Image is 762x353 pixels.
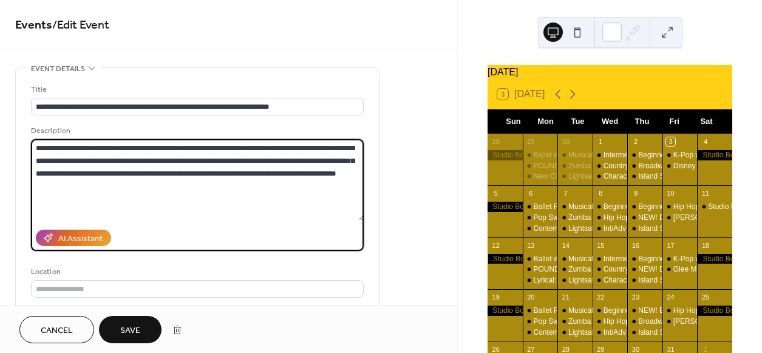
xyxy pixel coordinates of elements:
div: Musical Theater with [PERSON_NAME] [568,150,697,160]
div: Country Line Dancing with Julianna [593,161,628,171]
div: POUND with Aileen [523,161,558,171]
div: Title [31,83,361,96]
div: POUND with [PERSON_NAME] [534,161,637,171]
div: Ballet Rock Artist Series: Tate McRae Night with Jeanette [523,306,558,316]
div: Taylor Swift "Life of a Showgirl" Workshop with Jeanette Hiyama! [662,213,698,223]
div: Country Line Dancing with [PERSON_NAME] [604,264,750,275]
div: Musical Theater with Miguel [557,306,593,316]
div: Pop Sweat and Sculpt with [PERSON_NAME] [534,213,682,223]
div: 1 [596,137,605,146]
div: Contemporary with Jeanette [523,224,558,234]
div: Wed [594,109,626,134]
div: Beginner Jazz with [PERSON_NAME] [638,150,761,160]
div: 18 [701,241,710,250]
div: 10 [666,189,675,198]
div: Country Line Dancing with [PERSON_NAME] [604,161,750,171]
div: Ballet with Jeanette [523,150,558,160]
div: Beginner Pop Tap with Martina [593,306,628,316]
div: Zumba with Miguel [557,264,593,275]
div: Studio Booked [697,150,732,160]
div: Ballet Rock Artist Series: Ariana Grande Night with Jeanette [523,202,558,212]
div: Island Stretch with [PERSON_NAME] [638,224,760,234]
div: 20 [526,293,536,302]
div: 21 [561,293,570,302]
div: Studio Booked [697,306,732,316]
div: Lightsaber Technique with [PERSON_NAME] [568,171,715,182]
div: Country Line Dancing with Julianna [593,264,628,275]
div: Lightsaber Technique with [PERSON_NAME] [568,275,715,286]
div: Glee Musical Theater Workshop with Lex Dixon! [662,264,698,275]
div: 2 [631,137,640,146]
div: Beginner Jazz with Julianna [627,150,662,160]
div: Hip Hop with Quintin [662,306,698,316]
div: 5 [491,189,500,198]
div: Mon [529,109,562,134]
div: Hip Hop Cardio with Andy [593,213,628,223]
div: Hip Hop Cardio with Andy [593,317,628,327]
div: 24 [666,293,675,302]
button: AI Assistant [36,230,111,246]
div: Hip Hop Cardio with [PERSON_NAME] [604,317,730,327]
div: 13 [526,241,536,250]
div: POUND with [PERSON_NAME] [534,264,637,275]
div: Musical Theater with Miguel [557,202,593,212]
div: 8 [596,189,605,198]
span: Cancel [41,324,73,337]
div: Studio Booked [488,202,523,212]
div: Int/Adv Jazz with [PERSON_NAME] [604,224,720,234]
div: Pop Sweat and Sculpt with Aileen [523,317,558,327]
div: Studio K Night Out at the Cheesecake Factory! [697,202,732,212]
div: Beginner Musical Theater with Alyssa [627,254,662,264]
div: Int/Adv Jazz with Alyssa [593,224,628,234]
div: Sat [690,109,723,134]
div: 9 [631,189,640,198]
div: Lightsaber Technique with [PERSON_NAME] [568,327,715,338]
div: Island Stretch with Erica [627,224,662,234]
div: Beginner Broadway Tap with [PERSON_NAME] [604,202,758,212]
div: 22 [596,293,605,302]
div: 30 [561,137,570,146]
div: Pop Sweat and Sculpt with Aileen [523,213,558,223]
a: Events [15,13,52,37]
div: Intermediate Pop Tap with Amanda [593,254,628,264]
div: Island Stretch with [PERSON_NAME] [638,327,760,338]
div: Lightsaber Technique with Mandy [557,171,593,182]
div: Studio Booked [697,254,732,264]
div: Island Stretch with Erica [627,171,662,182]
div: 14 [561,241,570,250]
div: 7 [561,189,570,198]
div: Character Jazz with Andy (Singing in the Rain Night!) [593,275,628,286]
div: 12 [491,241,500,250]
div: Zumba with Miguel [557,161,593,171]
div: Ballet with [PERSON_NAME] [534,254,629,264]
div: Zumba with [PERSON_NAME] [568,161,668,171]
div: Broadway Burn with Liz [627,317,662,327]
div: Studio Booked [488,150,523,160]
div: Zumba with Miguel [557,317,593,327]
a: Cancel [19,316,94,343]
div: Hip Hop Cardio with [PERSON_NAME] [604,213,730,223]
span: Event details [31,63,85,75]
div: New Class! Lyrical Broadway Ballads with [PERSON_NAME] [534,171,730,182]
div: Studio Booked [488,254,523,264]
div: Lightsaber Technique with [PERSON_NAME] [568,224,715,234]
div: 15 [596,241,605,250]
div: Contemporary with [PERSON_NAME] [534,224,657,234]
div: NEW! Dance Technique with Julianna [627,264,662,275]
div: Lightsaber Technique with Mandy [557,275,593,286]
div: 3 [666,137,675,146]
div: Lightsaber Technique with Mandy [557,224,593,234]
div: Beginner Disney Lyrical with Julianna [627,202,662,212]
div: Musical Theater with [PERSON_NAME] [568,306,697,316]
div: Musical Theater with Julianna [557,254,593,264]
div: Musical Theater with Julianna [557,150,593,160]
div: Island Stretch with Laura [627,275,662,286]
div: Zumba with [PERSON_NAME] [568,317,668,327]
div: Intermediate Pop Tap with [PERSON_NAME] [604,254,750,264]
div: Contemporary with [PERSON_NAME] [534,327,657,338]
div: 16 [631,241,640,250]
div: Zumba with [PERSON_NAME] [568,213,668,223]
div: Musical Theater with [PERSON_NAME] [568,254,697,264]
div: Intermediate Broadway Tap with Amanda [593,150,628,160]
div: K-Pop with Quintin [662,150,698,160]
